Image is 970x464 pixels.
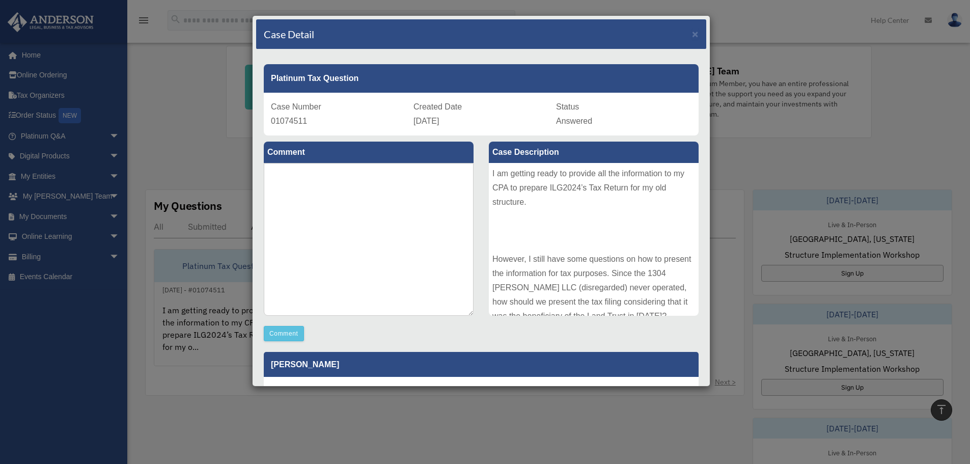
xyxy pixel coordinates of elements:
[264,27,314,41] h4: Case Detail
[413,117,439,125] span: [DATE]
[556,117,592,125] span: Answered
[264,326,304,341] button: Comment
[271,117,307,125] span: 01074511
[264,64,699,93] div: Platinum Tax Question
[556,102,579,111] span: Status
[489,163,699,316] div: I am getting ready to provide all the information to my CPA to prepare ILG2024’s Tax Return for m...
[271,102,321,111] span: Case Number
[264,352,699,377] p: [PERSON_NAME]
[264,142,474,163] label: Comment
[692,28,699,40] span: ×
[692,29,699,39] button: Close
[489,142,699,163] label: Case Description
[413,102,462,111] span: Created Date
